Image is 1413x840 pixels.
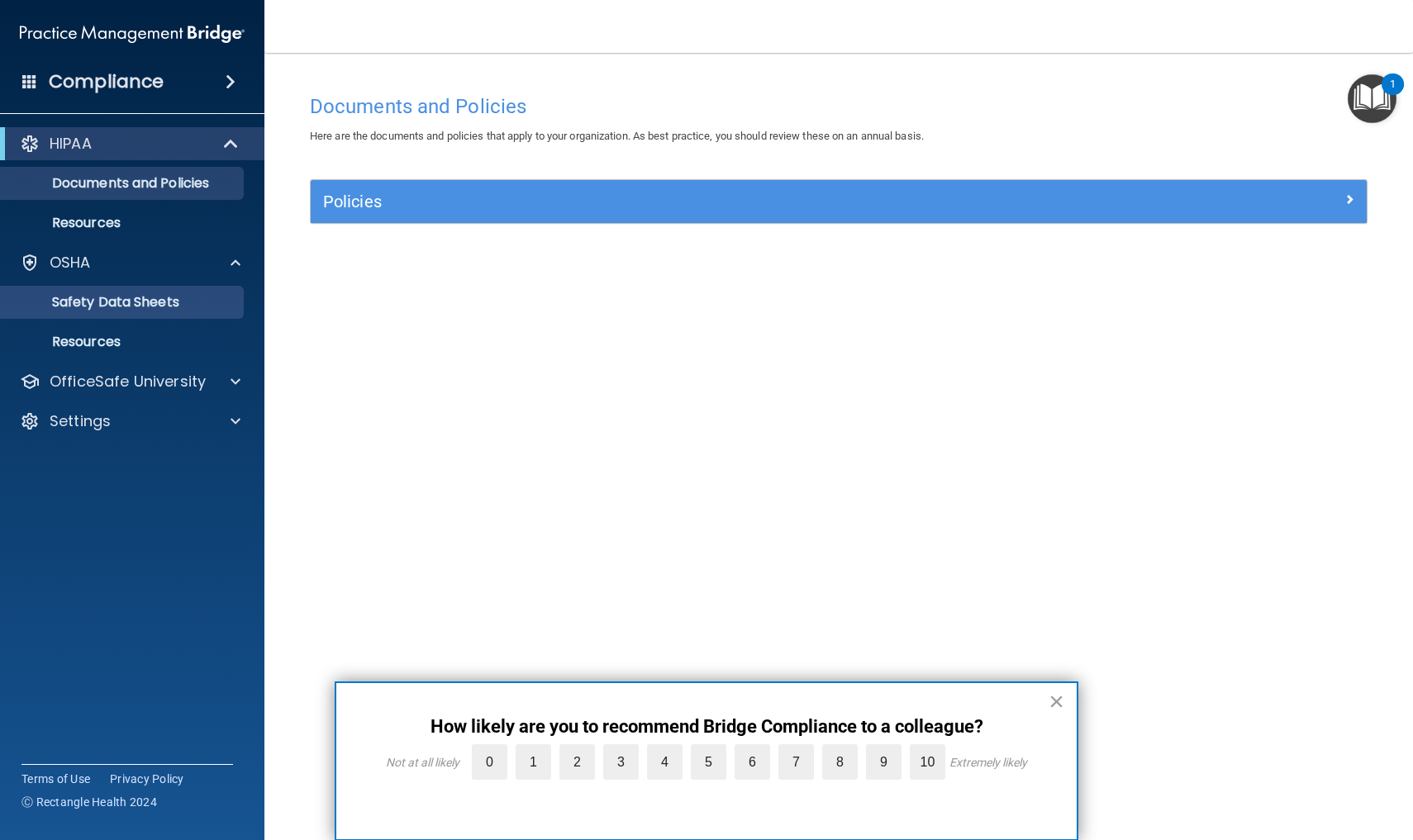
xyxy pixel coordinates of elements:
[910,744,945,780] label: 10
[559,744,595,780] label: 2
[1049,688,1064,714] button: Close
[21,794,157,810] span: Ⓒ Rectangle Health 2024
[369,716,1044,738] p: How likely are you to recommend Bridge Compliance to a colleague?
[310,130,924,142] span: Here are the documents and policies that apply to your organization. As best practice, you should...
[472,744,507,780] label: 0
[50,253,91,273] p: OSHA
[822,744,858,780] label: 8
[11,215,236,231] p: Resources
[735,744,770,780] label: 6
[11,175,236,192] p: Documents and Policies
[647,744,683,780] label: 4
[50,372,206,392] p: OfficeSafe University
[11,334,236,350] p: Resources
[50,411,111,431] p: Settings
[21,771,90,787] a: Terms of Use
[603,744,639,780] label: 3
[1390,84,1396,106] div: 1
[386,756,459,769] div: Not at all likely
[11,294,236,311] p: Safety Data Sheets
[1348,74,1396,123] button: Open Resource Center, 1 new notification
[50,134,92,154] p: HIPAA
[691,744,726,780] label: 5
[49,70,164,93] h4: Compliance
[310,96,1368,117] h4: Documents and Policies
[20,17,245,50] img: PMB logo
[516,744,551,780] label: 1
[323,192,1091,211] h5: Policies
[110,771,184,787] a: Privacy Policy
[866,744,902,780] label: 9
[778,744,814,780] label: 7
[949,756,1027,769] div: Extremely likely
